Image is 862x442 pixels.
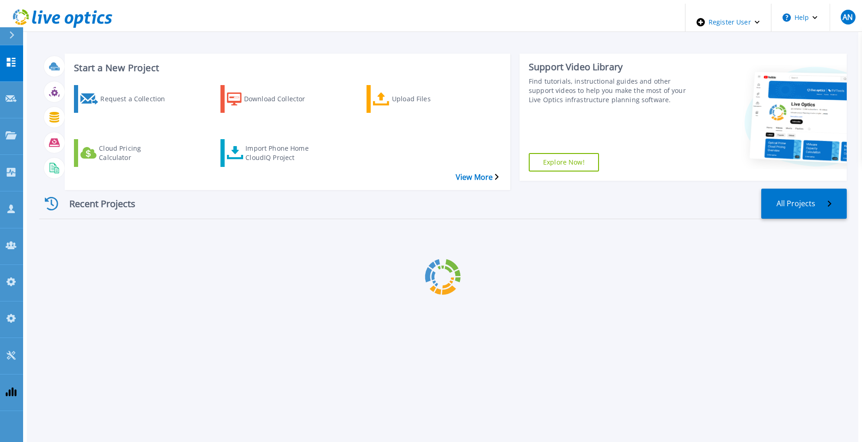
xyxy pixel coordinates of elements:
div: Request a Collection [100,87,174,110]
div: Find tutorials, instructional guides and other support videos to help you make the most of your L... [529,77,695,104]
a: Upload Files [367,85,478,113]
a: Explore Now! [529,153,599,172]
button: Help [771,4,829,31]
div: Import Phone Home CloudIQ Project [245,141,319,165]
div: Upload Files [392,87,466,110]
div: Register User [685,4,771,41]
span: AN [843,13,853,21]
div: Support Video Library [529,61,695,73]
h3: Start a New Project [74,63,498,73]
div: Cloud Pricing Calculator [99,141,173,165]
a: All Projects [761,189,847,219]
div: Download Collector [244,87,318,110]
div: Recent Projects [39,192,150,215]
a: Cloud Pricing Calculator [74,139,186,167]
a: View More [456,173,499,182]
a: Request a Collection [74,85,186,113]
a: Download Collector [220,85,332,113]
